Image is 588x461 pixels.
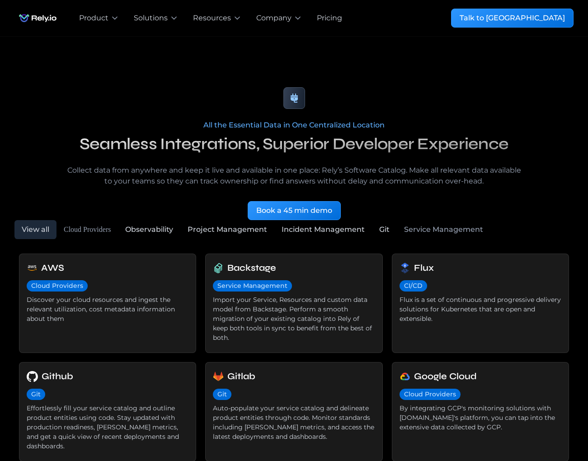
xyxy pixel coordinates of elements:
div: Observability [125,224,173,235]
div: Cloud Providers [31,281,83,291]
div: Auto-populate your service catalog and delineate product entities through code. Monitor standards... [213,404,375,442]
div: Project Management [188,224,267,235]
div: Service Management [217,281,287,291]
div: Git [379,224,390,235]
img: Rely.io logo [14,9,61,27]
div: Resources [193,13,231,24]
div: Effortlessly fill your service catalog and outline product entities using code. Stay updated with... [27,404,188,451]
div: Git [31,390,41,399]
div: Solutions [134,13,168,24]
a: Book a 45 min demo [248,201,341,220]
div: Company [256,13,292,24]
div: By integrating GCP's monitoring solutions with [DOMAIN_NAME]'s platform, you can tap into the ext... [400,404,561,432]
div: View all [22,224,49,235]
h2: Seamless Integrations, Superior Developer Experience [63,131,526,158]
a: Google Cloud [400,370,561,383]
a: Backstage [213,261,375,275]
h6: AWS [41,261,64,275]
p: Collect data from anywhere and keep it live and available in one place: Rely’s Software Catalog. ... [63,165,526,187]
div: Cloud Providers [64,224,111,235]
div: Flux is a set of continuous and progressive delivery solutions for Kubernetes that are open and e... [400,295,561,324]
div: Product [79,13,108,24]
div: Service Management [404,224,483,235]
a: Flux [400,261,561,275]
div: Discover your cloud resources and ingest the relevant utilization, cost metadata information abou... [27,295,188,324]
a: Gitlab [213,370,375,383]
div: Book a 45 min demo [256,205,332,216]
div: Import your Service, Resources and custom data model from Backstage. Perform a smooth migration o... [213,295,375,343]
a: Github [27,370,188,383]
a: Talk to [GEOGRAPHIC_DATA] [451,9,574,28]
h6: Gitlab [227,370,255,383]
h6: Flux [414,261,434,275]
div: All the Essential Data in One Centralized Location [63,120,526,131]
h6: Google Cloud [414,370,477,383]
a: AWS [27,261,188,275]
h6: Backstage [227,261,276,275]
div: Git [217,390,227,399]
a: Pricing [317,13,342,24]
div: Talk to [GEOGRAPHIC_DATA] [460,13,565,24]
div: Cloud Providers [404,390,456,399]
div: CI/CD [404,281,423,291]
h6: Github [42,370,73,383]
div: Incident Management [282,224,365,235]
